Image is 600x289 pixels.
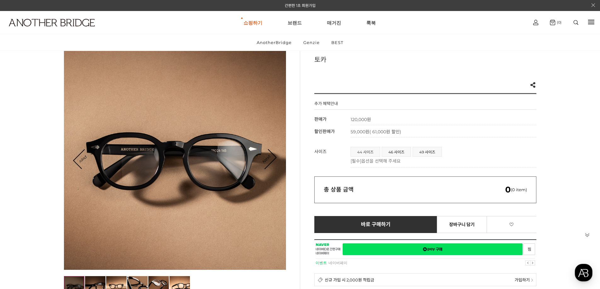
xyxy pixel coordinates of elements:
span: 설정 [97,209,105,214]
a: 신규 가입 시 2,000원 적립금 가입하기 [314,273,536,286]
span: 옵션을 선택해 주세요 [361,158,401,164]
img: npay_sp_more.png [531,279,533,282]
a: 룩북 [366,11,376,34]
h3: 토카 [314,54,536,64]
span: 할인판매가 [314,129,335,134]
span: ( 61,000원 할인) [369,129,401,135]
a: AnotherBridge [251,34,297,51]
a: 대화 [42,199,81,215]
strong: 120,000원 [351,117,371,122]
a: 매거진 [327,11,341,34]
span: (0 item) [505,187,527,192]
th: 사이즈 [314,144,351,168]
a: 네이버페이 [329,261,347,265]
img: search [574,20,578,25]
span: 신규 가입 시 2,000원 적립금 [325,277,374,283]
img: cart [533,20,538,25]
img: d8a971c8d4098888606ba367a792ad14.jpg [64,48,286,270]
a: (0) [550,20,562,25]
a: 46 사이즈 [382,147,411,156]
a: Prev [74,149,93,168]
a: 쇼핑하기 [243,11,262,34]
a: Genzie [298,34,325,51]
a: 바로 구매하기 [314,216,437,233]
a: 브랜드 [288,11,302,34]
a: 간편한 1초 회원가입 [285,3,316,8]
strong: 총 상품 금액 [324,186,354,193]
span: 가입하기 [515,277,530,283]
a: BEST [326,34,349,51]
a: logo [3,19,93,42]
a: Next [256,149,276,169]
span: 홈 [20,209,24,214]
span: 판매가 [314,116,327,122]
img: logo [9,19,95,26]
span: 59,000원 [351,129,401,135]
span: 대화 [58,209,65,214]
span: (0) [555,20,562,25]
li: 49 사이즈 [413,147,442,157]
a: 홈 [2,199,42,215]
a: 새창 [343,243,523,255]
img: cart [550,20,555,25]
p: [필수] [351,158,533,164]
span: 바로 구매하기 [361,222,391,227]
em: 0 [505,185,511,195]
a: 새창 [523,243,535,255]
a: 49 사이즈 [413,147,442,156]
img: detail_membership.png [318,277,323,282]
h4: 추가 혜택안내 [314,100,338,109]
a: 설정 [81,199,121,215]
a: 장바구니 담기 [437,216,487,233]
li: 44 사이즈 [351,147,380,157]
a: 44 사이즈 [351,147,380,156]
li: 46 사이즈 [382,147,411,157]
strong: 이벤트 [316,261,327,265]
